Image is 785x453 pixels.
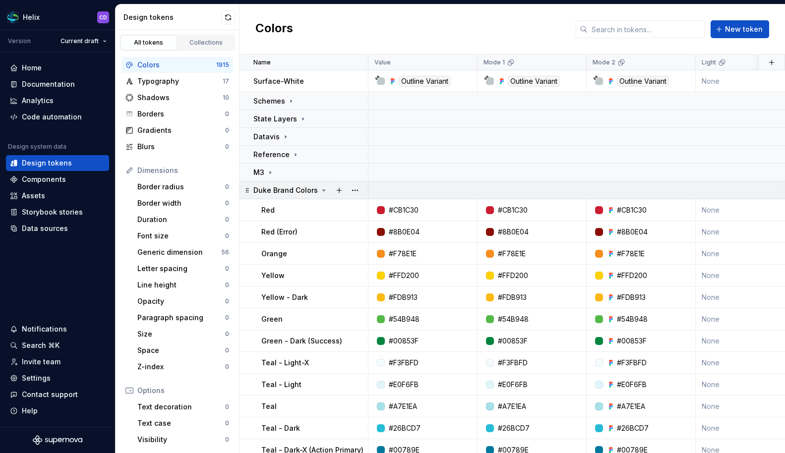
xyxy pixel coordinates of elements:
svg: Supernova Logo [33,435,82,445]
h2: Colors [255,20,293,38]
div: All tokens [124,39,174,47]
a: Text case0 [133,415,233,431]
div: Letter spacing [137,264,225,274]
div: Paragraph spacing [137,313,225,323]
div: #CB1C30 [498,205,528,215]
a: Generic dimension56 [133,244,233,260]
div: #F78E1E [498,249,526,259]
div: Notifications [22,324,67,334]
button: HelixCD [2,6,113,28]
div: 0 [225,216,229,224]
div: 0 [225,330,229,338]
div: 0 [225,110,229,118]
a: Border radius0 [133,179,233,195]
div: Borders [137,109,225,119]
p: Duke Brand Colors [253,185,318,195]
div: 0 [225,143,229,151]
a: Data sources [6,221,109,236]
div: #CB1C30 [389,205,419,215]
div: Dimensions [137,166,229,175]
div: Visibility [137,435,225,445]
div: #FDB913 [617,292,646,302]
div: Outline Variant [617,76,669,87]
div: Analytics [22,96,54,106]
div: Typography [137,76,223,86]
button: Search ⌘K [6,338,109,353]
div: 0 [225,183,229,191]
button: Help [6,403,109,419]
p: M3 [253,168,264,177]
div: Invite team [22,357,60,367]
div: #FFD200 [389,271,419,281]
div: #F78E1E [617,249,645,259]
p: Datavis [253,132,280,142]
button: Contact support [6,387,109,402]
div: Blurs [137,142,225,152]
div: 0 [225,419,229,427]
div: #8B0E04 [498,227,529,237]
a: Typography17 [121,73,233,89]
p: Orange [261,249,287,259]
a: Home [6,60,109,76]
div: Size [137,329,225,339]
div: #8B0E04 [617,227,648,237]
a: Space0 [133,342,233,358]
button: New token [711,20,769,38]
p: Green [261,314,283,324]
div: 0 [225,436,229,444]
div: #54B948 [498,314,529,324]
div: Space [137,345,225,355]
div: Documentation [22,79,75,89]
p: Value [374,58,391,66]
div: #26BCD7 [389,423,421,433]
img: f6f21888-ac52-4431-a6ea-009a12e2bf23.png [7,11,19,23]
div: #00853F [389,336,419,346]
div: #00853F [617,336,647,346]
button: Notifications [6,321,109,337]
p: Teal - Dark [261,423,300,433]
div: Assets [22,191,45,201]
a: Invite team [6,354,109,370]
a: Paragraph spacing0 [133,310,233,326]
div: #F3FBFD [389,358,419,368]
div: Help [22,406,38,416]
a: Border width0 [133,195,233,211]
p: Teal [261,401,277,411]
a: Letter spacing0 [133,261,233,277]
p: Yellow [261,271,285,281]
a: Visibility0 [133,432,233,448]
div: #E0F6FB [617,380,647,390]
div: #8B0E04 [389,227,420,237]
div: 0 [225,363,229,371]
div: 0 [225,232,229,240]
a: Components [6,171,109,187]
a: Blurs0 [121,139,233,155]
a: Line height0 [133,277,233,293]
div: Duration [137,215,225,225]
div: Home [22,63,42,73]
div: 0 [225,199,229,207]
a: Duration0 [133,212,233,227]
div: Contact support [22,390,78,399]
div: Version [8,37,31,45]
div: 0 [225,346,229,354]
span: New token [725,24,763,34]
div: Options [137,386,229,396]
p: Name [253,58,271,66]
div: Border width [137,198,225,208]
p: Mode 2 [593,58,615,66]
div: #54B948 [617,314,648,324]
div: 0 [225,403,229,411]
div: Gradients [137,125,225,135]
p: Surface-White [253,76,304,86]
div: #F78E1E [389,249,417,259]
div: 0 [225,126,229,134]
a: Code automation [6,109,109,125]
a: Gradients0 [121,122,233,138]
div: Collections [181,39,231,47]
a: Settings [6,370,109,386]
div: Colors [137,60,216,70]
a: Text decoration0 [133,399,233,415]
div: Z-index [137,362,225,372]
